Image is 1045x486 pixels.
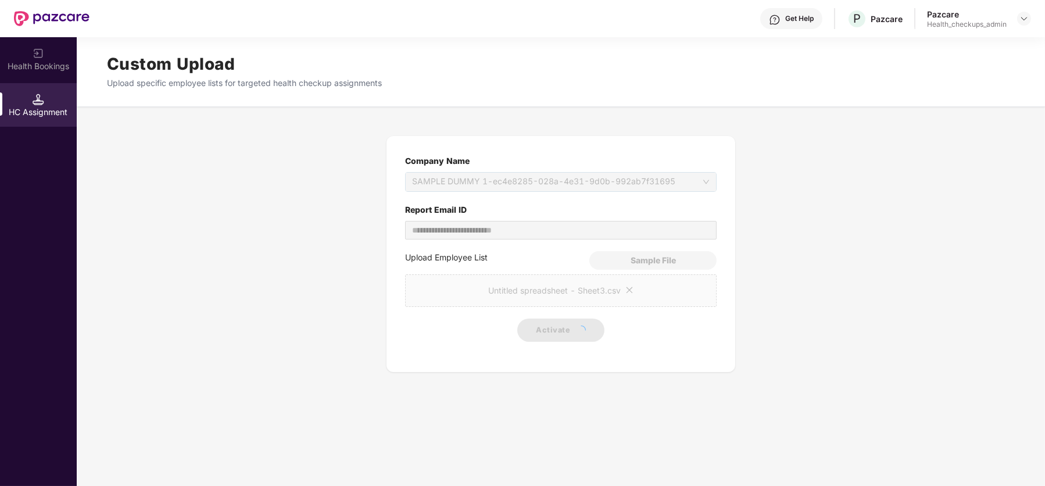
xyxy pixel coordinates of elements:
[33,48,44,59] img: svg+xml;base64,PHN2ZyB3aWR0aD0iMjAiIGhlaWdodD0iMjAiIHZpZXdCb3g9IjAgMCAyMCAyMCIgZmlsbD0ibm9uZSIgeG...
[405,156,470,166] label: Company Name
[785,14,814,23] div: Get Help
[14,11,90,26] img: New Pazcare Logo
[488,285,634,295] span: Untitled spreadsheet - Sheet3.csv
[927,9,1007,20] div: Pazcare
[107,51,1015,77] h1: Custom Upload
[1019,14,1029,23] img: svg+xml;base64,PHN2ZyBpZD0iRHJvcGRvd24tMzJ4MzIiIHhtbG5zPSJodHRwOi8vd3d3LnczLm9yZy8yMDAwL3N2ZyIgd2...
[589,251,717,270] button: Sample File
[107,77,1015,90] p: Upload specific employee lists for targeted health checkup assignments
[406,275,716,306] span: Untitled spreadsheet - Sheet3.csvclose
[625,286,634,294] span: close
[927,20,1007,29] div: Health_checkups_admin
[853,12,861,26] span: P
[769,14,781,26] img: svg+xml;base64,PHN2ZyBpZD0iSGVscC0zMngzMiIgeG1sbnM9Imh0dHA6Ly93d3cudzMub3JnLzIwMDAvc3ZnIiB3aWR0aD...
[871,13,903,24] div: Pazcare
[517,319,604,342] button: Activateloading
[405,251,589,270] label: Upload Employee List
[412,173,710,191] span: SAMPLE DUMMY 1 - ec4e8285-028a-4e31-9d0b-992ab7f31695
[405,203,717,216] label: Report Email ID
[33,94,44,105] img: svg+xml;base64,PHN2ZyB3aWR0aD0iMTQuNSIgaGVpZ2h0PSIxNC41IiB2aWV3Qm94PSIwIDAgMTYgMTYiIGZpbGw9Im5vbm...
